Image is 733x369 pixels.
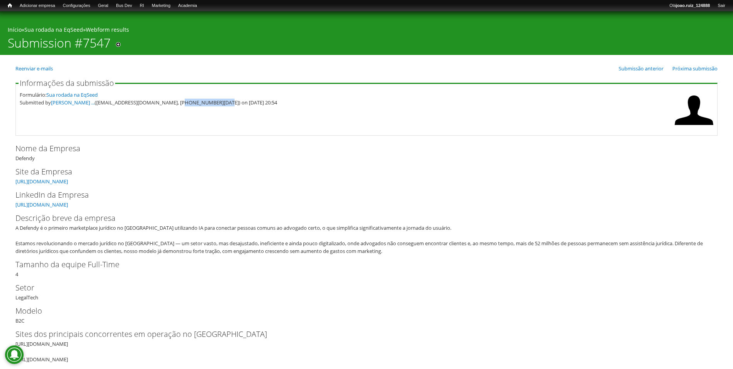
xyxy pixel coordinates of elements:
a: [PERSON_NAME] ... [51,99,95,106]
a: Academia [174,2,201,10]
label: Setor [15,282,705,294]
div: Formulário: [20,91,671,99]
a: Geral [94,2,112,10]
label: LinkedIn da Empresa [15,189,705,201]
strong: joao.ruiz_124888 [676,3,710,8]
label: Sites dos principais concorrentes em operação no [GEOGRAPHIC_DATA] [15,328,705,340]
h1: Submission #7547 [8,36,111,55]
a: Reenviar e-mails [15,65,53,72]
a: Adicionar empresa [16,2,59,10]
a: Início [8,26,22,33]
a: Próxima submissão [672,65,718,72]
a: Sua rodada na EqSeed [46,91,98,98]
label: Tamanho da equipe Full-Time [15,259,705,270]
div: A Defendy é o primeiro marketplace jurídico no [GEOGRAPHIC_DATA] utilizando IA para conectar pess... [15,224,713,255]
a: Sair [714,2,729,10]
span: Início [8,3,12,8]
a: Sua rodada na EqSeed [24,26,83,33]
label: Modelo [15,305,705,317]
label: Nome da Empresa [15,143,705,154]
div: 4 [15,259,718,278]
a: Início [4,2,16,9]
a: Marketing [148,2,174,10]
div: » » [8,26,725,36]
a: Webform results [86,26,129,33]
img: Foto de JAIRO CARVALHO LAMATINA [675,91,713,130]
a: Ver perfil do usuário. [675,124,713,131]
a: Submissão anterior [619,65,663,72]
a: [URL][DOMAIN_NAME] [15,201,68,208]
div: Submitted by ([EMAIL_ADDRESS][DOMAIN_NAME], [PHONE_NUMBER][DATE]) on [DATE] 20:54 [20,99,671,106]
a: Olájoao.ruiz_124888 [665,2,714,10]
label: Descrição breve da empresa [15,212,705,224]
div: LegalTech [15,282,718,301]
div: Defendy [15,143,718,162]
a: Configurações [59,2,94,10]
div: B2C [15,305,718,325]
a: Bus Dev [112,2,136,10]
legend: Informações da submissão [19,79,115,87]
a: [URL][DOMAIN_NAME] [15,178,68,185]
label: Site da Empresa [15,166,705,178]
a: RI [136,2,148,10]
